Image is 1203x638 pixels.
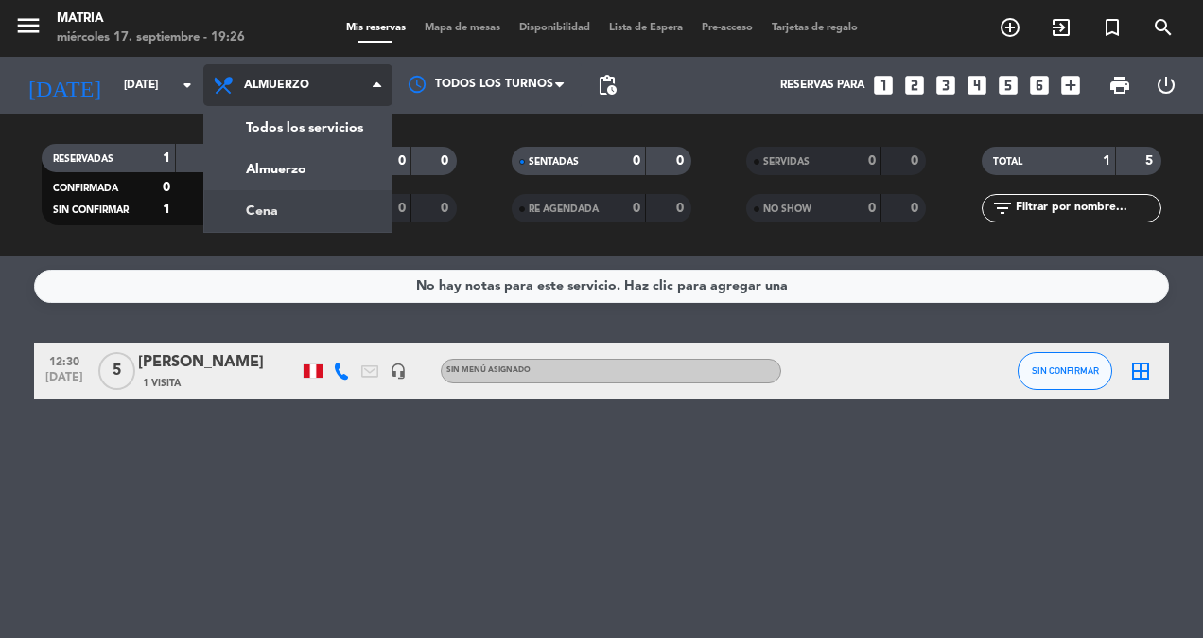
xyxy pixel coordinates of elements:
[1027,73,1052,97] i: looks_6
[1014,198,1160,219] input: Filtrar por nombre...
[163,181,170,194] strong: 0
[1058,73,1083,97] i: add_box
[871,73,896,97] i: looks_one
[510,23,600,33] span: Disponibilidad
[14,64,114,106] i: [DATE]
[868,202,876,215] strong: 0
[446,366,531,374] span: Sin menú asignado
[902,73,927,97] i: looks_two
[633,154,640,168] strong: 0
[933,73,958,97] i: looks_3
[41,371,88,393] span: [DATE]
[176,74,199,97] i: arrow_drop_down
[416,275,788,297] div: No hay notas para este servicio. Haz clic para agregar una
[41,349,88,371] span: 12:30
[398,154,406,168] strong: 0
[780,79,864,92] span: Reservas para
[763,204,811,214] span: NO SHOW
[763,157,810,167] span: SERVIDAS
[692,23,762,33] span: Pre-acceso
[14,11,43,40] i: menu
[911,154,922,168] strong: 0
[398,202,406,215] strong: 0
[204,149,392,190] a: Almuerzo
[53,184,118,193] span: CONFIRMADA
[163,151,170,165] strong: 1
[633,202,640,215] strong: 0
[676,154,688,168] strong: 0
[163,203,170,216] strong: 1
[676,202,688,215] strong: 0
[204,190,392,232] a: Cena
[1145,154,1157,168] strong: 5
[965,73,989,97] i: looks_4
[991,197,1014,220] i: filter_list
[57,9,245,28] div: MATRIA
[1129,360,1152,382] i: border_all
[244,79,309,92] span: Almuerzo
[999,16,1021,39] i: add_circle_outline
[14,11,43,46] button: menu
[762,23,867,33] span: Tarjetas de regalo
[911,202,922,215] strong: 0
[1050,16,1072,39] i: exit_to_app
[1108,74,1131,97] span: print
[138,350,299,375] div: [PERSON_NAME]
[441,202,452,215] strong: 0
[1103,154,1110,168] strong: 1
[415,23,510,33] span: Mapa de mesas
[1018,352,1112,390] button: SIN CONFIRMAR
[53,154,113,164] span: RESERVADAS
[390,363,407,380] i: headset_mic
[337,23,415,33] span: Mis reservas
[53,205,129,215] span: SIN CONFIRMAR
[868,154,876,168] strong: 0
[596,74,619,97] span: pending_actions
[1155,74,1177,97] i: power_settings_new
[529,204,599,214] span: RE AGENDADA
[441,154,452,168] strong: 0
[993,157,1022,167] span: TOTAL
[57,28,245,47] div: miércoles 17. septiembre - 19:26
[529,157,579,167] span: SENTADAS
[1101,16,1124,39] i: turned_in_not
[996,73,1020,97] i: looks_5
[1032,365,1099,376] span: SIN CONFIRMAR
[1152,16,1175,39] i: search
[143,376,181,391] span: 1 Visita
[98,352,135,390] span: 5
[204,107,392,149] a: Todos los servicios
[600,23,692,33] span: Lista de Espera
[1142,57,1189,114] div: LOG OUT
